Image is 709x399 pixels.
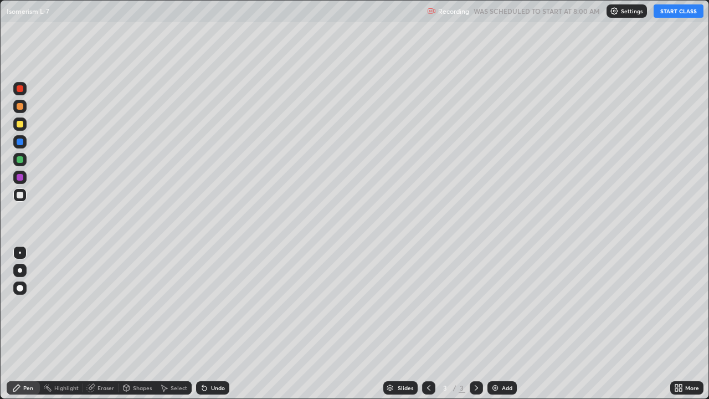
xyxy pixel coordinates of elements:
div: Add [502,385,512,391]
div: 3 [459,383,465,393]
button: START CLASS [654,4,703,18]
img: add-slide-button [491,383,500,392]
div: Eraser [97,385,114,391]
p: Isomerism L-7 [7,7,49,16]
div: Undo [211,385,225,391]
div: More [685,385,699,391]
img: recording.375f2c34.svg [427,7,436,16]
p: Settings [621,8,643,14]
img: class-settings-icons [610,7,619,16]
h5: WAS SCHEDULED TO START AT 8:00 AM [474,6,600,16]
div: Select [171,385,187,391]
div: / [453,385,456,391]
div: Highlight [54,385,79,391]
p: Recording [438,7,469,16]
div: 3 [440,385,451,391]
div: Pen [23,385,33,391]
div: Shapes [133,385,152,391]
div: Slides [398,385,413,391]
